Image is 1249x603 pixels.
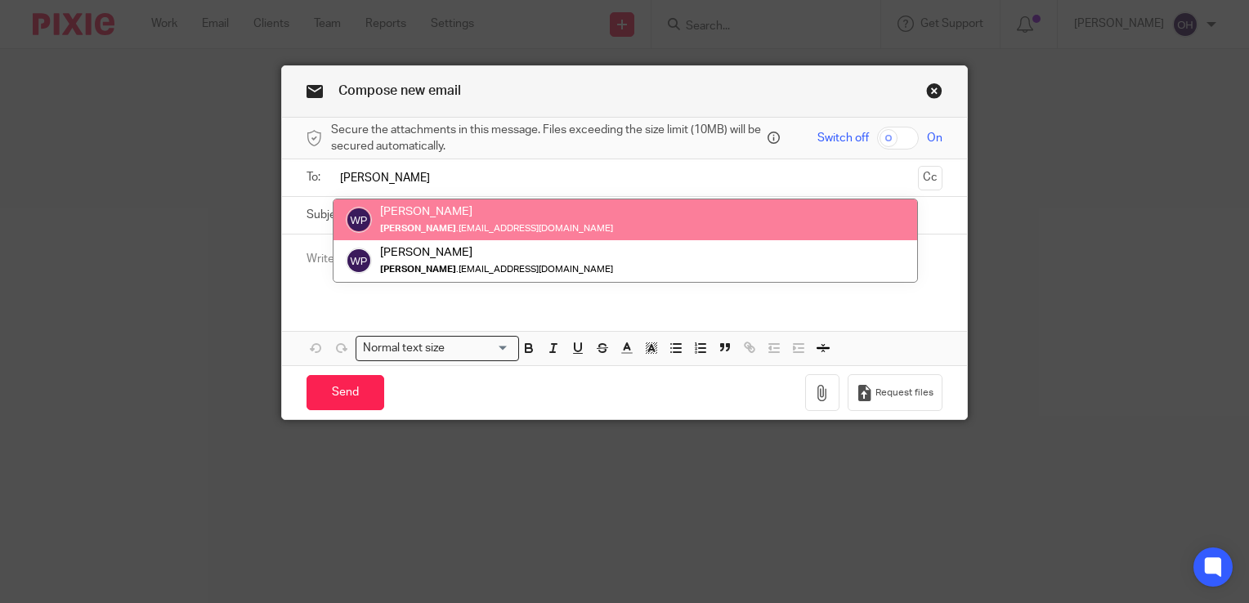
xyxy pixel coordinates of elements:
input: Search for option [450,340,509,357]
span: Request files [875,386,933,400]
img: svg%3E [346,248,372,275]
span: Switch off [817,130,869,146]
span: Normal text size [360,340,449,357]
span: Secure the attachments in this message. Files exceeding the size limit (10MB) will be secured aut... [331,122,763,155]
small: .[EMAIL_ADDRESS][DOMAIN_NAME] [380,266,613,275]
button: Cc [918,166,942,190]
label: To: [307,169,325,185]
div: [PERSON_NAME] [380,245,613,261]
a: Close this dialog window [926,83,942,105]
button: Request files [848,374,942,411]
span: Compose new email [338,84,461,97]
span: On [927,130,942,146]
div: [PERSON_NAME] [380,203,613,220]
img: svg%3E [346,207,372,233]
div: Search for option [356,336,519,361]
small: .[EMAIL_ADDRESS][DOMAIN_NAME] [380,224,613,233]
em: [PERSON_NAME] [380,266,456,275]
em: [PERSON_NAME] [380,224,456,233]
label: Subject: [307,207,349,223]
input: Send [307,375,384,410]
